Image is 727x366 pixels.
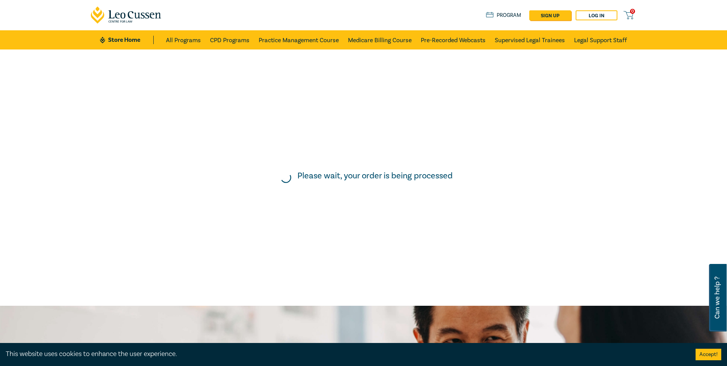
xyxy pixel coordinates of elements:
a: Legal Support Staff [574,30,627,49]
a: Pre-Recorded Webcasts [421,30,486,49]
a: CPD Programs [210,30,249,49]
a: Store Home [100,36,153,44]
a: All Programs [166,30,201,49]
h5: Please wait, your order is being processed [297,171,453,181]
a: Medicare Billing Course [348,30,412,49]
span: Can we help ? [714,269,721,327]
span: 0 [630,9,635,14]
a: Log in [576,10,617,20]
a: Supervised Legal Trainees [495,30,565,49]
button: Accept cookies [696,349,721,360]
div: This website uses cookies to enhance the user experience. [6,349,684,359]
a: sign up [529,10,571,20]
a: Practice Management Course [259,30,339,49]
a: Program [486,11,522,20]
